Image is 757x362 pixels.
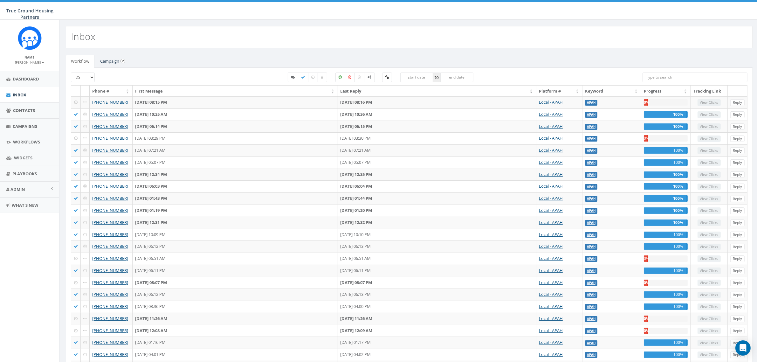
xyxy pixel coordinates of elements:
td: [DATE] 11:26 AM [133,313,338,325]
td: [DATE] 05:07 PM [338,157,536,169]
a: Reply [730,99,745,106]
a: Local - APAH [539,303,563,309]
a: Local - APAH [539,316,563,321]
a: Reply [730,171,745,178]
a: APAH [587,209,595,213]
td: [DATE] 05:07 PM [133,157,338,169]
a: APAH [587,317,595,321]
a: Reply [730,352,745,358]
div: 100% [644,243,688,250]
td: [DATE] 06:51 AM [133,253,338,265]
a: APAH [587,293,595,297]
div: 0% [644,328,648,334]
td: [DATE] 06:12 PM [133,289,338,301]
div: 100% [644,111,688,118]
a: [PHONE_NUMBER] [92,147,128,153]
th: Keyword: activate to sort column ascending [582,86,641,97]
label: Mixed [364,73,375,82]
th: Phone #: activate to sort column ascending [90,86,133,97]
a: APAH [587,173,595,177]
a: APAH [587,269,595,273]
a: Reply [730,268,745,274]
a: Reply [730,292,745,298]
td: [DATE] 06:51 AM [338,253,536,265]
a: [PHONE_NUMBER] [92,171,128,177]
a: Local - APAH [539,255,563,261]
span: to [433,73,440,82]
a: Local - APAH [539,159,563,165]
a: Campaign [95,55,124,68]
a: [PHONE_NUMBER] [92,135,128,141]
div: 100% [644,339,688,346]
td: [DATE] 01:16 PM [133,337,338,349]
a: APAH [587,113,595,117]
div: 100% [644,352,688,358]
a: Reply [730,219,745,226]
a: [PHONE_NUMBER] [92,255,128,261]
a: [PHONE_NUMBER] [92,123,128,129]
label: Completed [298,73,309,82]
a: [PHONE_NUMBER] [92,207,128,213]
div: 0% [644,135,648,142]
a: [PERSON_NAME] [15,59,44,65]
td: [DATE] 10:35 AM [133,108,338,121]
td: [DATE] 06:14 PM [133,121,338,133]
a: Reply [730,280,745,286]
a: [PHONE_NUMBER] [92,303,128,309]
div: 100% [644,147,688,154]
a: Reply [730,303,745,310]
div: 0% [644,316,648,322]
div: 100% [644,159,688,166]
a: Local - APAH [539,280,563,285]
a: APAH [587,184,595,189]
div: Open Intercom Messenger [735,340,751,356]
a: [PHONE_NUMBER] [92,328,128,333]
a: Reply [730,207,745,214]
a: Reply [730,316,745,322]
a: [PHONE_NUMBER] [92,232,128,237]
a: Reply [730,147,745,154]
a: Reply [730,184,745,190]
td: [DATE] 06:11 PM [133,265,338,277]
td: [DATE] 07:21 AM [133,144,338,157]
a: APAH [587,233,595,237]
a: Reply [730,328,745,334]
label: Started [288,73,299,82]
td: [DATE] 06:13 PM [338,240,536,253]
a: [PHONE_NUMBER] [92,280,128,285]
td: [DATE] 08:15 PM [133,96,338,108]
a: APAH [587,221,595,225]
a: Reply [730,255,745,262]
th: Platform #: activate to sort column ascending [536,86,582,97]
a: Local - APAH [539,328,563,333]
div: 100% [644,123,688,130]
td: [DATE] 06:15 PM [338,121,536,133]
a: Local - APAH [539,207,563,213]
a: Local - APAH [539,99,563,105]
td: [DATE] 12:32 PM [338,217,536,229]
input: Submit [120,59,125,63]
a: APAH [587,197,595,201]
td: [DATE] 06:11 PM [338,265,536,277]
a: Local - APAH [539,147,563,153]
td: [DATE] 04:01 PM [133,349,338,361]
td: [DATE] 01:44 PM [338,192,536,205]
a: APAH [587,305,595,309]
span: What's New [12,202,38,208]
div: 100% [644,183,688,190]
th: Last Reply: activate to sort column ascending [338,86,536,97]
a: Local - APAH [539,111,563,117]
a: Local - APAH [539,123,563,129]
td: [DATE] 01:19 PM [133,205,338,217]
a: Reply [730,111,745,118]
span: Campaigns [13,123,37,129]
small: Name [25,55,35,59]
a: Local - APAH [539,135,563,141]
a: Local - APAH [539,195,563,201]
td: [DATE] 04:00 PM [338,301,536,313]
td: [DATE] 06:12 PM [133,240,338,253]
td: [DATE] 12:08 AM [133,325,338,337]
a: APAH [587,281,595,285]
a: Reply [730,123,745,130]
span: Dashboard [13,76,39,82]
